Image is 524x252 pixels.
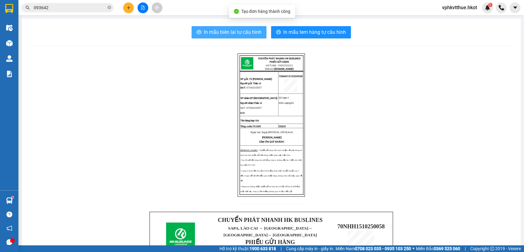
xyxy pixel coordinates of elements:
strong: CHUYỂN PHÁT NHANH HK BUSLINES [218,217,322,223]
span: ↔ [GEOGRAPHIC_DATA] [268,233,317,237]
span: ⚪️ [413,247,414,250]
button: printerIn mẫu tem hàng tự cấu hình [271,26,351,38]
span: plus [126,6,131,10]
span: : • Người gửi hàng chịu trách nhiệm về mọi thông tin khai báo trên phiếu gửi đơn hàng trước pháp ... [240,149,302,156]
span: question-circle [6,211,12,217]
strong: 1900 633 818 [250,246,276,251]
span: VP [GEOGRAPHIC_DATA] [240,97,277,100]
span: • Sau 48 giờ nếu hàng hóa hư hỏng công ty không đền bù, Cước phí chưa bao gồm 8% VAT. [240,159,302,166]
span: Đ/c: [240,112,245,114]
span: ↔ [GEOGRAPHIC_DATA] [5,36,51,45]
span: • Công ty hoàn tiền thu hộ (COD) bằng hình thức chuyển khoản sau 2 đến 3 ngày kể từ thời điểm gia... [240,170,302,182]
button: plus [123,2,134,13]
span: COD: [279,125,286,128]
img: warehouse-icon [6,197,13,204]
span: 1 [489,3,491,7]
span: caret-down [512,5,518,10]
img: logo-vxr [5,4,13,13]
sup: 1 [12,196,14,198]
span: Khối lượng [279,102,291,104]
span: close-circle [107,6,111,9]
span: printer [196,30,201,35]
span: 0 [284,125,286,128]
strong: [PERSON_NAME] [240,149,257,151]
span: close-circle [107,5,111,11]
span: aim [155,6,159,10]
span: Miền Bắc [416,245,460,252]
span: | [281,245,281,252]
span: Người nhận: [240,102,254,104]
span: 70NHH1510250058 [337,223,385,230]
span: CẢM ƠN QUÝ KHÁCH! [259,140,284,143]
span: Tạo đơn hàng thành công [241,9,290,14]
img: icon-new-feature [485,5,490,10]
span: Thảo vi [253,82,261,85]
span: ↔ [GEOGRAPHIC_DATA] [223,226,317,237]
span: Website: [265,68,293,70]
span: printer [276,30,281,35]
img: warehouse-icon [6,25,13,31]
span: SAPA, LÀO CAI ↔ [GEOGRAPHIC_DATA] [3,26,51,45]
span: 1 [288,96,289,99]
span: 0706033007 [246,86,262,89]
span: VP gửi: [240,78,248,81]
span: kẹp tóc [251,119,259,122]
strong: 0369 525 060 [434,246,460,251]
button: aim [152,2,162,13]
strong: 0708 023 035 - 0935 103 250 [355,246,411,251]
span: In mẫu tem hàng tự cấu hình [283,28,346,36]
img: warehouse-icon [6,55,13,62]
span: Ngày tạo: [ngay-[MEDICAL_DATA]-don] [250,131,292,134]
span: 70 [PERSON_NAME] [249,78,272,81]
span: | [465,245,466,252]
span: [PERSON_NAME] [262,136,281,139]
span: Hỗ trợ kỹ thuật: [219,245,276,252]
img: logo [166,222,195,251]
button: file-add [138,2,148,13]
button: printerIn mẫu biên lai tự cấu hình [192,26,266,38]
span: 70NHH1510250054 [52,44,99,51]
span: notification [6,225,12,231]
span: HOTLINE: 1900252622 [266,64,293,67]
span: 70NHH1510250058 [279,75,303,78]
span: VP nhận: [240,97,250,100]
img: logo [241,57,253,69]
span: KG [291,102,294,104]
img: solution-icon [6,71,13,77]
input: Tìm tên, số ĐT hoặc mã đơn [34,4,106,11]
span: Cung cấp máy in - giấy in: [286,245,334,252]
span: message [6,239,12,245]
span: SAPA, LÀO CAI ↔ [GEOGRAPHIC_DATA] [223,226,317,237]
strong: [DOMAIN_NAME] [274,68,293,70]
span: • Hàng hóa không được người gửi kê khai giá trị đầy đủ mà bị hư hỏng hoặc thất lạc, công ty bồi t... [240,185,300,192]
strong: SĐT: [240,86,246,89]
span: Tổng cước: [240,125,261,128]
span: SĐT: 0706033007 [240,107,262,109]
span: Số kiện: [279,96,289,99]
strong: CHUYỂN PHÁT NHANH HK BUSLINES [6,5,48,25]
strong: CHUYỂN PHÁT NHANH HK BUSLINES [258,57,300,60]
span: ↔ [GEOGRAPHIC_DATA] [3,31,51,45]
strong: PHIẾU GỬI HÀNG [270,61,289,63]
span: search [25,6,30,10]
span: vphkvtthue.hkot [437,4,482,11]
strong: Tên hàng: [240,119,259,122]
span: Miền Nam [336,245,411,252]
span: check-circle [234,9,239,14]
span: In mẫu biên lai tự cấu hình [204,28,262,36]
span: 70.000 [253,125,261,128]
img: warehouse-icon [6,40,13,46]
span: Người gửi: [240,82,252,85]
span: copyright [490,246,494,251]
img: phone-icon [499,5,504,10]
span: Thảo vi [240,102,262,104]
strong: PHIẾU GỬI HÀNG [245,239,295,245]
button: caret-down [510,2,520,13]
span: file-add [141,6,145,10]
sup: 1 [488,3,492,7]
